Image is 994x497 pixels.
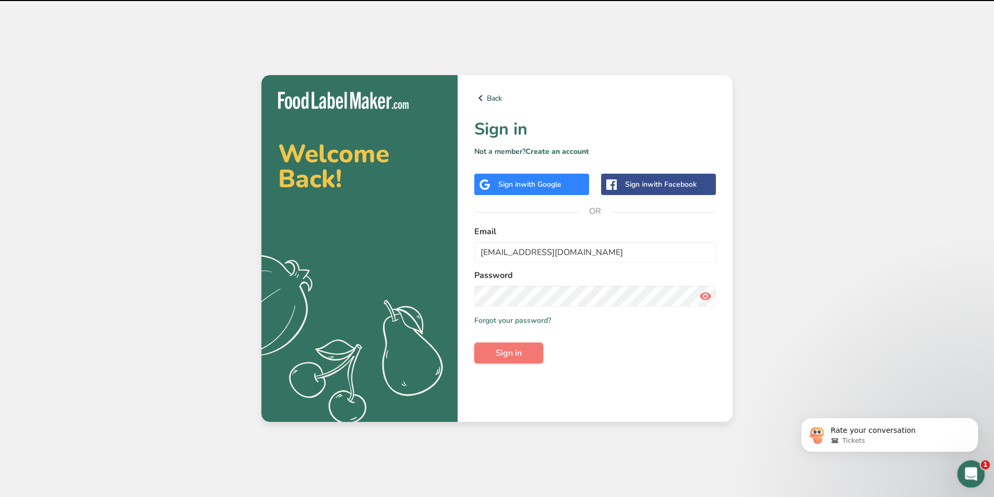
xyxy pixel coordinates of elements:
[496,347,522,359] span: Sign in
[474,146,716,157] p: Not a member?
[474,92,716,104] a: Back
[525,147,589,156] a: Create an account
[474,242,716,263] input: Enter Your Email
[474,343,543,363] button: Sign in
[278,92,409,109] img: Food Label Maker
[278,141,441,191] h2: Welcome Back!
[498,179,561,190] div: Sign in
[474,117,716,142] h1: Sign in
[521,179,561,189] span: with Google
[580,196,611,227] span: OR
[474,315,551,326] a: Forgot your password?
[981,460,990,470] span: 1
[474,225,716,238] label: Email
[625,179,697,190] div: Sign in
[957,460,985,488] iframe: Intercom live chat
[474,269,716,282] label: Password
[785,396,994,469] iframe: Intercom notifications message
[648,179,697,189] span: with Facebook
